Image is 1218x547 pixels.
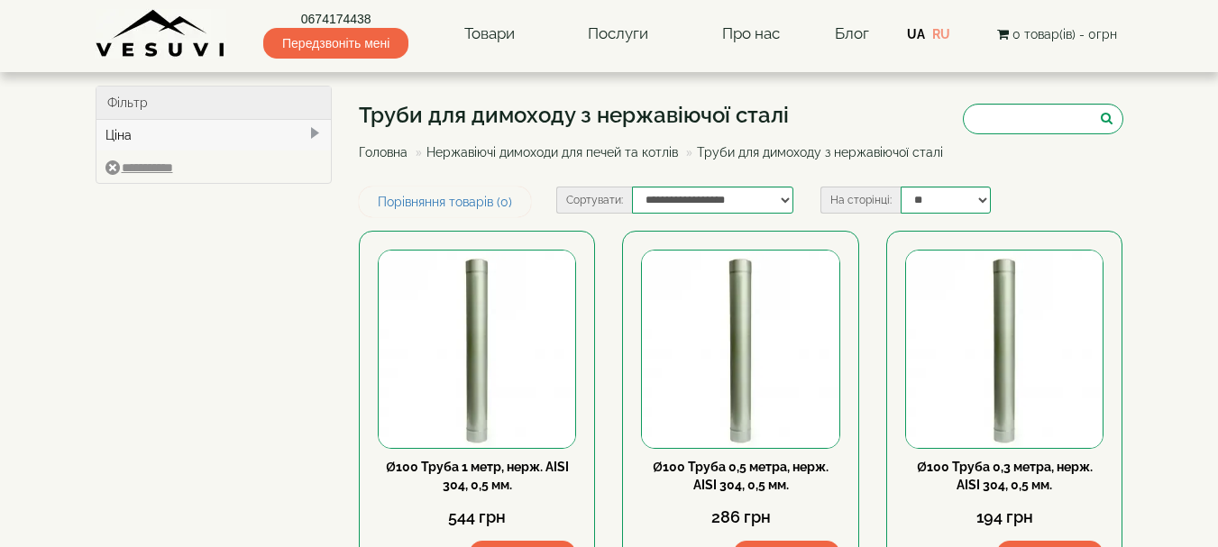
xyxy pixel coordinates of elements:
a: RU [932,27,950,41]
img: Ø100 Труба 0,5 метра, нерж. AISI 304, 0,5 мм. [642,251,838,447]
img: Завод VESUVI [96,9,226,59]
div: 544 грн [378,506,576,529]
li: Труби для димоходу з нержавіючої сталі [682,143,943,161]
div: 194 грн [905,506,1104,529]
a: Порівняння товарів (0) [359,187,531,217]
a: Послуги [570,14,666,55]
a: Ø100 Труба 0,3 метра, нерж. AISI 304, 0,5 мм. [917,460,1093,492]
a: Ø100 Труба 0,5 метра, нерж. AISI 304, 0,5 мм. [653,460,829,492]
img: Ø100 Труба 1 метр, нерж. AISI 304, 0,5 мм. [379,251,575,447]
label: На сторінці: [820,187,901,214]
img: Ø100 Труба 0,3 метра, нерж. AISI 304, 0,5 мм. [906,251,1103,447]
a: Нержавіючі димоходи для печей та котлів [426,145,678,160]
div: Фільтр [96,87,332,120]
div: 286 грн [641,506,839,529]
a: Головна [359,145,408,160]
span: Передзвоніть мені [263,28,408,59]
a: 0674174438 [263,10,408,28]
a: Товари [446,14,533,55]
h1: Труби для димоходу з нержавіючої сталі [359,104,957,127]
div: Ціна [96,120,332,150]
a: Блог [835,24,869,42]
label: Сортувати: [556,187,632,214]
span: 0 товар(ів) - 0грн [1012,27,1117,41]
a: Про нас [704,14,798,55]
a: Ø100 Труба 1 метр, нерж. AISI 304, 0,5 мм. [386,460,569,492]
a: UA [907,27,925,41]
button: 0 товар(ів) - 0грн [992,24,1122,44]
